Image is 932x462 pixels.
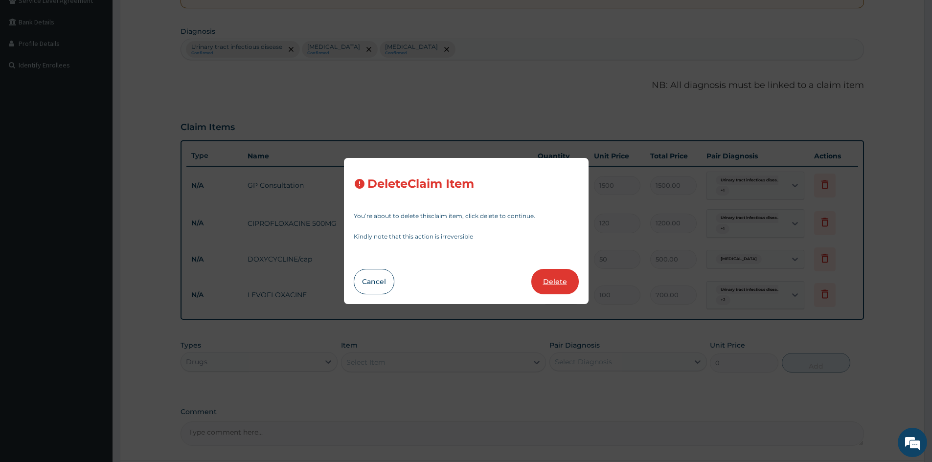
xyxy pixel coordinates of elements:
[531,269,579,294] button: Delete
[51,55,164,67] div: Chat with us now
[5,267,186,301] textarea: Type your message and hit 'Enter'
[354,269,394,294] button: Cancel
[160,5,184,28] div: Minimize live chat window
[354,213,579,219] p: You’re about to delete this claim item , click delete to continue.
[18,49,40,73] img: d_794563401_company_1708531726252_794563401
[367,177,474,191] h3: Delete Claim Item
[57,123,135,222] span: We're online!
[354,234,579,240] p: Kindly note that this action is irreversible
